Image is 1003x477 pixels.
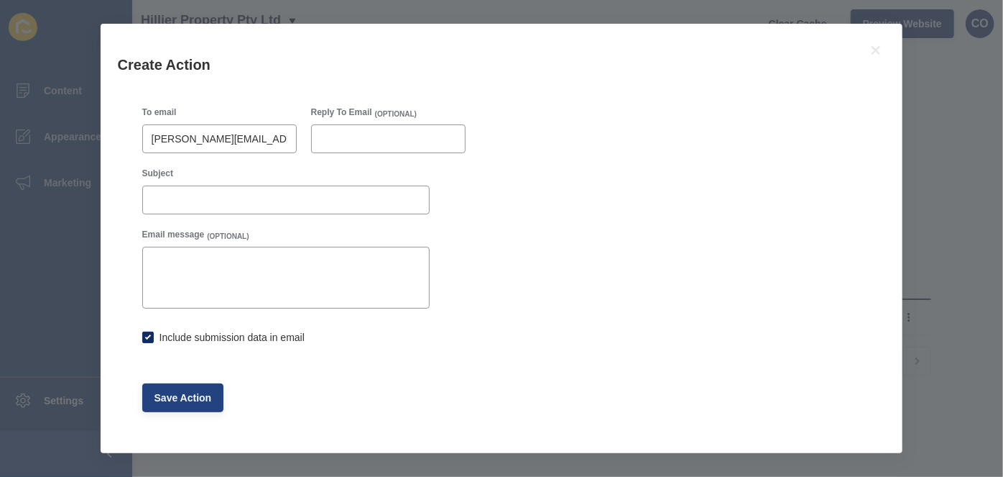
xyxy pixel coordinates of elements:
[142,168,173,179] label: Subject
[207,232,249,242] span: (OPTIONAL)
[375,109,417,119] span: (OPTIONAL)
[118,55,850,74] h1: Create Action
[160,330,305,345] label: Include submission data in email
[142,383,224,412] button: Save Action
[142,106,177,118] label: To email
[142,229,205,240] label: Email message
[311,106,372,118] label: Reply To Email
[154,391,212,405] span: Save Action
